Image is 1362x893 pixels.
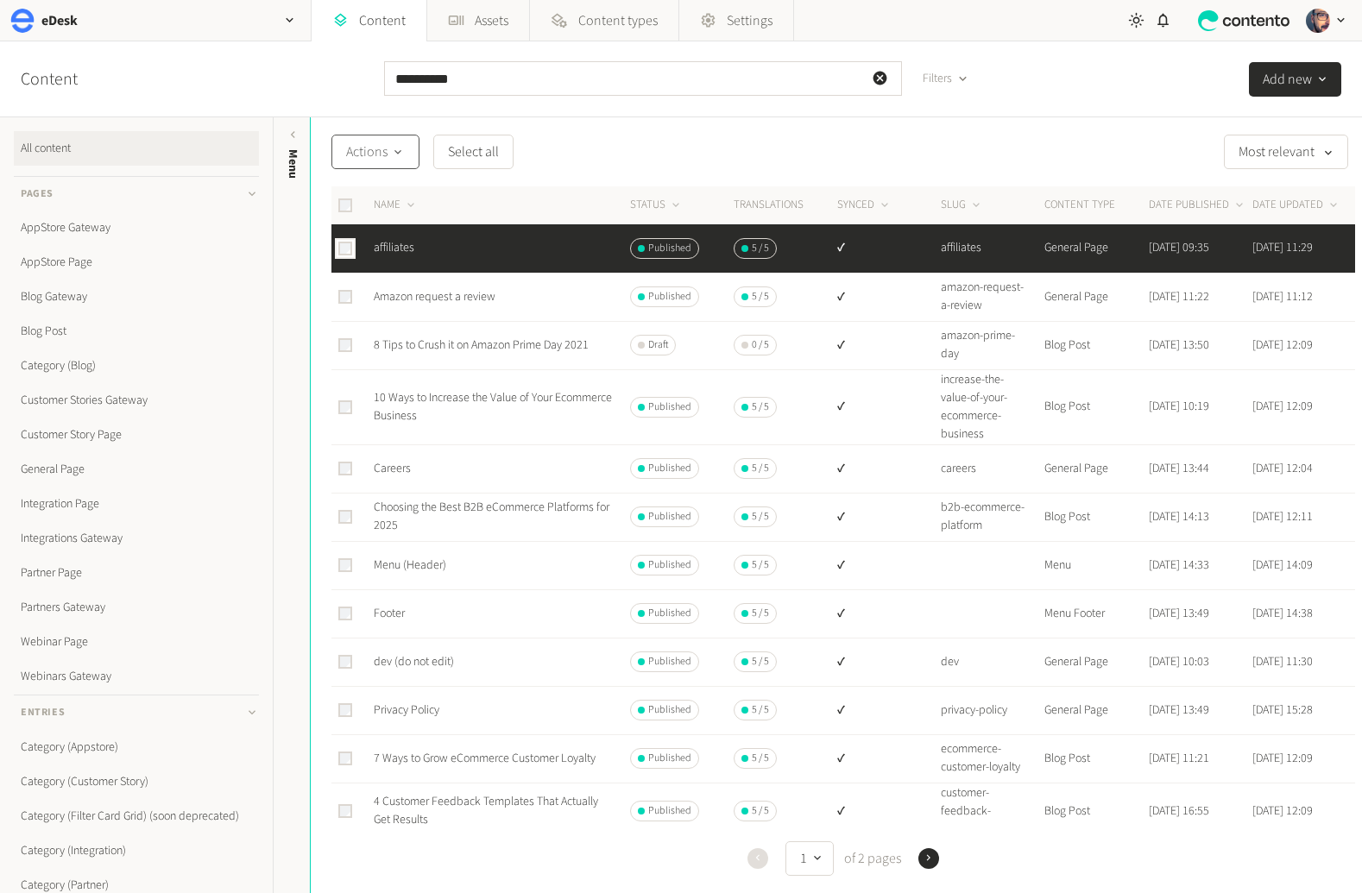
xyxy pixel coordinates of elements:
a: Category (Appstore) [14,730,259,764]
a: 10 Ways to Increase the Value of Your Ecommerce Business [374,389,612,424]
time: [DATE] 15:28 [1252,701,1313,719]
button: Select all [433,135,514,169]
span: of 2 pages [841,848,901,869]
span: 5 / 5 [752,803,769,819]
a: affiliates [374,239,414,256]
th: Translations [733,186,836,224]
a: Integrations Gateway [14,521,259,556]
a: Category (Filter Card Grid) (soon deprecated) [14,799,259,833]
td: Blog Post [1044,369,1147,444]
td: General Page [1044,444,1147,493]
a: Privacy Policy [374,701,439,719]
time: [DATE] 13:50 [1149,336,1209,354]
td: ✔ [836,369,940,444]
td: customer-feedback-templates [940,783,1044,840]
span: Filters [923,70,952,88]
img: eDesk [10,9,35,33]
time: [DATE] 13:44 [1149,460,1209,477]
span: 5 / 5 [752,606,769,621]
td: privacy-policy [940,686,1044,734]
span: Published [648,557,691,573]
time: [DATE] 10:03 [1149,653,1209,670]
td: Menu Footer [1044,589,1147,638]
td: careers [940,444,1044,493]
th: CONTENT TYPE [1044,186,1147,224]
a: Blog Post [14,314,259,349]
td: Blog Post [1044,783,1147,840]
span: Draft [648,337,668,353]
button: STATUS [630,197,683,214]
span: 5 / 5 [752,399,769,415]
a: Category (Integration) [14,833,259,868]
time: [DATE] 11:30 [1252,653,1313,670]
td: ✔ [836,589,940,638]
button: 1 [785,841,834,876]
time: [DATE] 11:29 [1252,239,1313,256]
span: 5 / 5 [752,557,769,573]
button: Add new [1249,62,1341,97]
a: Webinars Gateway [14,659,259,694]
span: Published [648,241,691,256]
button: Actions [331,135,419,169]
span: Published [648,606,691,621]
td: ✔ [836,493,940,541]
td: ✔ [836,783,940,840]
a: Blog Gateway [14,280,259,314]
span: Entries [21,705,65,720]
span: 5 / 5 [752,241,769,256]
a: 8 Tips to Crush it on Amazon Prime Day 2021 [374,336,589,354]
a: General Page [14,452,259,487]
td: ✔ [836,273,940,321]
span: Published [648,509,691,525]
td: ✔ [836,734,940,783]
time: [DATE] 12:04 [1252,460,1313,477]
time: [DATE] 14:33 [1149,557,1209,574]
a: Amazon request a review [374,288,495,305]
span: Published [648,702,691,718]
a: AppStore Gateway [14,211,259,245]
time: [DATE] 14:13 [1149,508,1209,525]
button: Most relevant [1224,135,1348,169]
a: Careers [374,460,411,477]
span: 5 / 5 [752,461,769,476]
a: dev (do not edit) [374,653,454,670]
time: [DATE] 09:35 [1149,239,1209,256]
span: 5 / 5 [752,702,769,718]
time: [DATE] 13:49 [1149,605,1209,622]
td: increase-the-value-of-your-ecommerce-business [940,369,1044,444]
td: Blog Post [1044,493,1147,541]
span: 5 / 5 [752,509,769,525]
span: Published [648,654,691,670]
a: Customer Stories Gateway [14,383,259,418]
a: 4 Customer Feedback Templates That Actually Get Results [374,793,598,828]
td: General Page [1044,686,1147,734]
td: ✔ [836,638,940,686]
button: DATE PUBLISHED [1149,197,1246,214]
td: dev [940,638,1044,686]
time: [DATE] 16:55 [1149,802,1209,820]
button: SLUG [941,197,983,214]
a: Integration Page [14,487,259,521]
span: Settings [727,10,772,31]
time: [DATE] 11:21 [1149,750,1209,767]
td: Blog Post [1044,734,1147,783]
td: General Page [1044,224,1147,273]
h2: Content [21,66,117,92]
span: Pages [21,186,54,202]
td: b2b-ecommerce-platform [940,493,1044,541]
td: ✔ [836,224,940,273]
time: [DATE] 10:19 [1149,398,1209,415]
td: General Page [1044,638,1147,686]
span: 5 / 5 [752,751,769,766]
time: [DATE] 14:09 [1252,557,1313,574]
button: Filters [909,61,982,96]
td: General Page [1044,273,1147,321]
img: Josh Angell [1306,9,1330,33]
h2: eDesk [41,10,78,31]
td: ecommerce-customer-loyalty [940,734,1044,783]
span: Actions [346,141,405,162]
button: SYNCED [837,197,892,214]
span: 5 / 5 [752,654,769,670]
